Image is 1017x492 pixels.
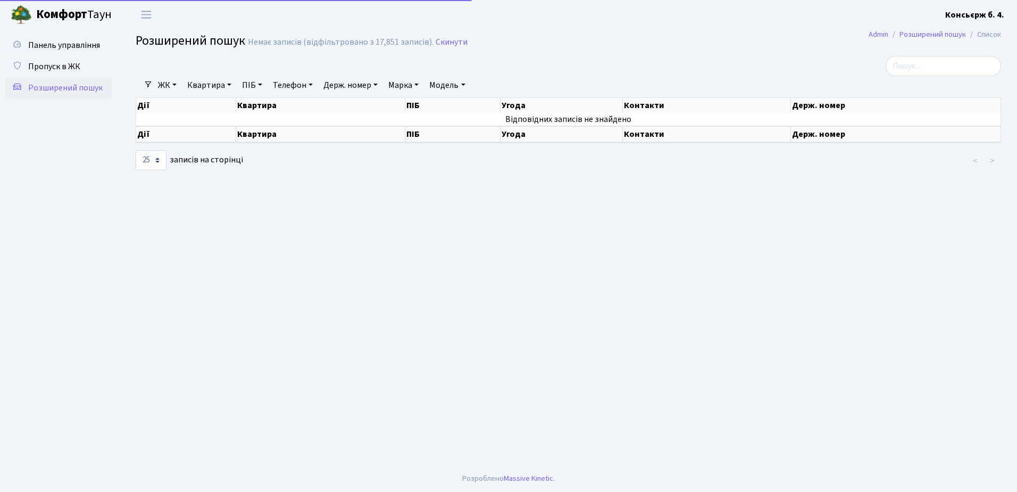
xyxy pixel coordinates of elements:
[436,37,468,47] a: Скинути
[462,473,555,485] div: Розроблено .
[238,76,266,94] a: ПІБ
[133,6,160,23] button: Переключити навігацію
[236,126,405,142] th: Квартира
[853,23,1017,46] nav: breadcrumb
[136,126,236,142] th: Дії
[248,37,434,47] div: Немає записів (відфільтровано з 17,851 записів).
[425,76,469,94] a: Модель
[791,98,1001,113] th: Держ. номер
[11,4,32,26] img: logo.png
[945,9,1004,21] a: Консьєрж б. 4.
[5,77,112,99] a: Розширений пошук
[136,113,1001,126] td: Відповідних записів не знайдено
[5,35,112,56] a: Панель управління
[136,150,166,170] select: записів на сторінці
[28,82,103,94] span: Розширений пошук
[28,39,100,51] span: Панель управління
[899,29,966,40] a: Розширений пошук
[136,150,243,170] label: записів на сторінці
[183,76,236,94] a: Квартира
[504,473,553,484] a: Massive Kinetic
[501,126,623,142] th: Угода
[36,6,112,24] span: Таун
[28,61,80,72] span: Пропуск в ЖК
[886,56,1001,76] input: Пошук...
[136,31,245,50] span: Розширений пошук
[869,29,888,40] a: Admin
[501,98,623,113] th: Угода
[791,126,1001,142] th: Держ. номер
[405,126,501,142] th: ПІБ
[236,98,405,113] th: Квартира
[36,6,87,23] b: Комфорт
[319,76,382,94] a: Держ. номер
[269,76,317,94] a: Телефон
[154,76,181,94] a: ЖК
[623,126,791,142] th: Контакти
[966,29,1001,40] li: Список
[384,76,423,94] a: Марка
[5,56,112,77] a: Пропуск в ЖК
[405,98,501,113] th: ПІБ
[623,98,791,113] th: Контакти
[136,98,236,113] th: Дії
